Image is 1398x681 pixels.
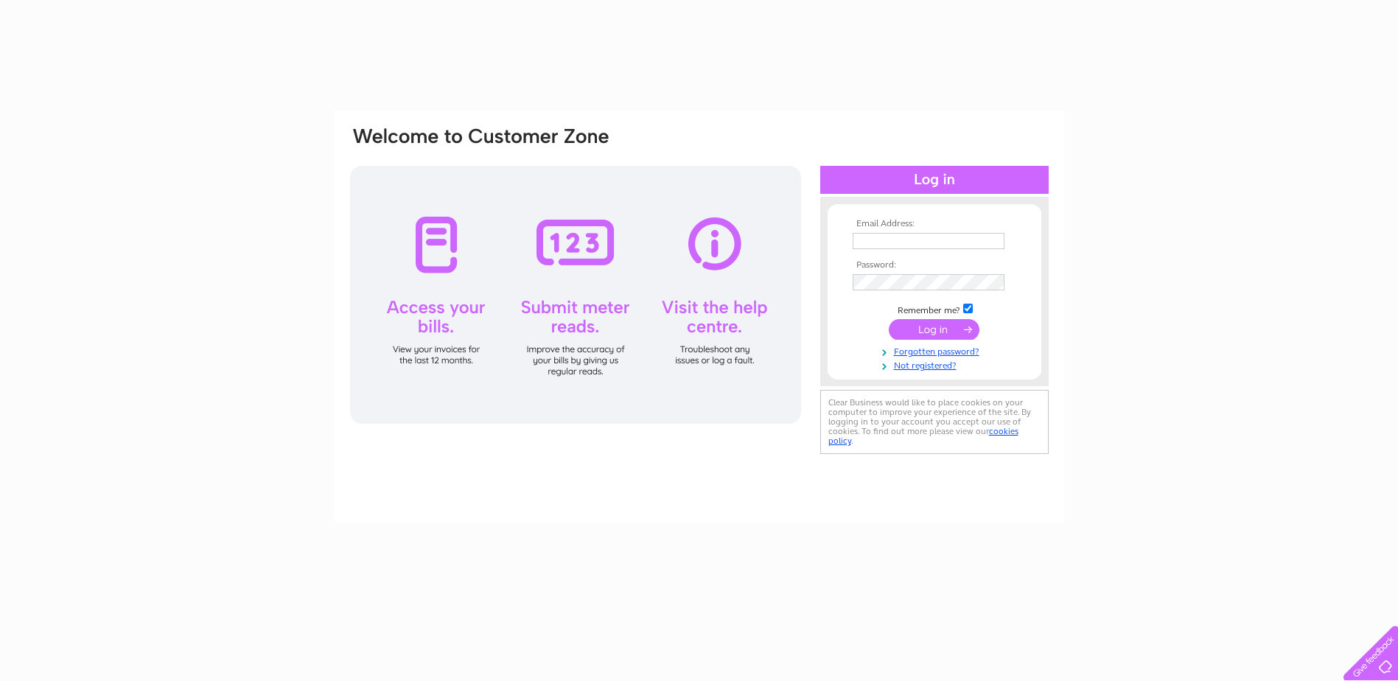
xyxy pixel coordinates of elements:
[853,357,1020,371] a: Not registered?
[849,219,1020,229] th: Email Address:
[889,319,979,340] input: Submit
[853,343,1020,357] a: Forgotten password?
[849,301,1020,316] td: Remember me?
[849,260,1020,270] th: Password:
[828,426,1018,446] a: cookies policy
[820,390,1049,454] div: Clear Business would like to place cookies on your computer to improve your experience of the sit...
